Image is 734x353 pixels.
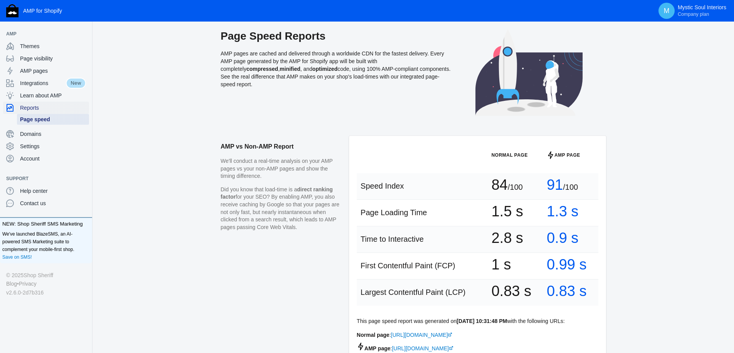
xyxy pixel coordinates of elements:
span: AMP Page [554,151,580,159]
span: M [663,7,670,15]
a: Page speed [17,114,89,125]
p: Did you know that load-time is a for your SEO? By enabling AMP, you also receive caching by Googl... [221,186,341,231]
div: © 2025 [6,271,86,279]
span: Help center [20,187,86,195]
a: Privacy [19,279,37,288]
a: [URL][DOMAIN_NAME] [392,345,454,351]
button: Add a sales channel [78,177,91,180]
p: We'll conduct a real-time analysis on your AMP pages vs your non-AMP pages and show the timing di... [221,157,341,180]
span: Company plan [678,11,709,17]
span: Page speed [20,115,86,123]
button: Add a sales channel [78,32,91,35]
p: Mystic Soul Interiors [678,4,726,17]
a: IntegrationsNew [3,77,89,89]
span: Contact us [20,199,86,207]
span: Speed Index [361,182,404,190]
span: /100 [508,183,523,191]
span: 0.83 s [491,287,531,295]
strong: AMP page [357,345,390,351]
a: Account [3,152,89,165]
span: First Contentful Paint (FCP) [361,261,455,270]
h2: AMP vs Non-AMP Report [221,136,341,157]
span: Settings [20,142,86,150]
strong: minified [280,66,301,72]
span: 1.3 s [547,207,578,215]
span: Learn about AMP [20,92,86,99]
span: 0.83 s [547,287,587,295]
span: 2.8 s [491,234,523,242]
a: [URL][DOMAIN_NAME] [391,332,453,338]
span: New [66,78,86,89]
span: /100 [563,183,578,191]
span: Support [6,175,78,182]
span: AMP for Shopify [23,8,62,14]
span: Account [20,155,86,162]
span: Page visibility [20,55,86,62]
img: Shop Sheriff Logo [6,4,18,17]
span: 0.99 s [547,261,587,268]
iframe: Drift Widget Chat Controller [695,315,725,344]
a: Settings [3,140,89,152]
span: 91 [547,181,563,189]
span: 0.9 s [547,234,578,242]
span: Domains [20,130,86,138]
a: Page visibility [3,52,89,65]
span: Reports [20,104,86,112]
div: • [6,279,86,288]
span: Largest Contentful Paint (LCP) [361,288,465,296]
a: Contact us [3,197,89,209]
span: 1 s [491,261,511,268]
span: Integrations [20,79,66,87]
a: Shop Sheriff [24,271,53,279]
a: Blog [6,279,17,288]
div: : [357,343,598,352]
a: Learn about AMP [3,89,89,102]
a: Domains [3,128,89,140]
h2: Page Speed Reports [221,29,452,43]
span: Themes [20,42,86,50]
strong: optimized [312,66,338,72]
span: Time to Interactive [361,235,424,243]
span: 84 [491,181,507,189]
strong: [DATE] 10:31:48 PM [457,318,507,324]
strong: Normal page [357,332,390,338]
a: Save on SMS! [2,253,32,261]
a: Reports [3,102,89,114]
a: AMP pages [3,65,89,77]
h6: Normal Page [491,151,539,159]
span: 1.5 s [491,207,523,215]
div: AMP pages are cached and delivered through a worldwide CDN for the fastest delivery. Every AMP pa... [221,29,452,124]
a: Themes [3,40,89,52]
div: v2.6.0-2d7b316 [6,288,86,297]
p: This page speed report was generated on with the following URLs: [357,317,598,325]
div: : [357,331,598,339]
span: AMP [6,30,78,38]
span: AMP pages [20,67,86,75]
strong: compressed [246,66,278,72]
span: Page Loading Time [361,208,427,217]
